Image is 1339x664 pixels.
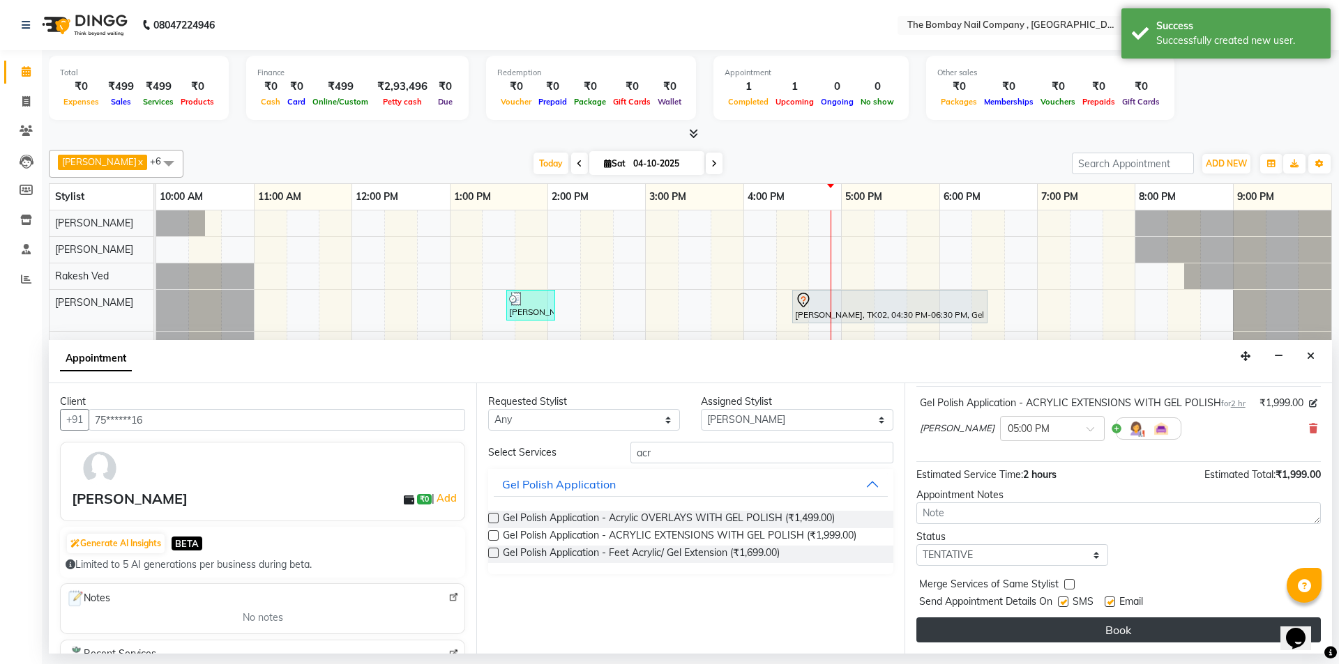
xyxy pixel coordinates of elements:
[352,187,402,207] a: 12:00 PM
[36,6,131,45] img: logo
[508,292,554,318] div: [PERSON_NAME], TK01, 01:35 PM-02:05 PM, Removals - Extensions
[1037,97,1079,107] span: Vouchers
[981,97,1037,107] span: Memberships
[916,468,1023,481] span: Estimated Service Time:
[1280,608,1325,650] iframe: chat widget
[817,97,857,107] span: Ongoing
[548,187,592,207] a: 2:00 PM
[243,610,283,625] span: No notes
[1119,97,1163,107] span: Gift Cards
[284,79,309,95] div: ₹0
[60,97,103,107] span: Expenses
[67,534,165,553] button: Generate AI Insights
[725,97,772,107] span: Completed
[89,409,465,431] input: Search by Name/Mobile/Email/Code
[177,79,218,95] div: ₹0
[257,79,284,95] div: ₹0
[72,488,188,509] div: [PERSON_NAME]
[433,79,457,95] div: ₹0
[497,67,685,79] div: Redemption
[772,79,817,95] div: 1
[654,79,685,95] div: ₹0
[570,97,610,107] span: Package
[60,67,218,79] div: Total
[103,79,139,95] div: ₹499
[940,187,984,207] a: 6:00 PM
[534,153,568,174] span: Today
[772,97,817,107] span: Upcoming
[919,577,1059,594] span: Merge Services of Same Stylist
[432,490,459,507] span: |
[1309,399,1317,408] i: Edit price
[535,79,570,95] div: ₹0
[981,79,1037,95] div: ₹0
[1038,187,1082,207] a: 7:00 PM
[1119,79,1163,95] div: ₹0
[610,97,654,107] span: Gift Cards
[1079,97,1119,107] span: Prepaids
[379,97,425,107] span: Petty cash
[60,409,89,431] button: +91
[857,97,898,107] span: No show
[744,187,788,207] a: 4:00 PM
[66,646,156,663] span: Recent Services
[1234,187,1278,207] a: 9:00 PM
[1119,594,1143,612] span: Email
[55,270,109,282] span: Rakesh Ved
[503,528,856,546] span: Gel Polish Application - ACRYLIC EXTENSIONS WITH GEL POLISH (₹1,999.00)
[920,422,994,435] span: [PERSON_NAME]
[309,79,372,95] div: ₹499
[372,79,433,95] div: ₹2,93,496
[478,445,619,460] div: Select Services
[434,97,456,107] span: Due
[257,67,457,79] div: Finance
[1153,420,1170,437] img: Interior.png
[55,243,133,256] span: [PERSON_NAME]
[451,187,494,207] a: 1:00 PM
[55,296,133,309] span: [PERSON_NAME]
[255,187,305,207] a: 11:00 AM
[1221,399,1246,408] small: for
[137,156,143,167] a: x
[920,396,1246,410] div: Gel Polish Application - ACRYLIC EXTENSIONS WITH GEL POLISH
[309,97,372,107] span: Online/Custom
[66,589,110,608] span: Notes
[725,79,772,95] div: 1
[937,67,1163,79] div: Other sales
[842,187,886,207] a: 5:00 PM
[570,79,610,95] div: ₹0
[937,97,981,107] span: Packages
[139,97,177,107] span: Services
[417,494,432,505] span: ₹0
[55,338,133,350] span: [PERSON_NAME]
[701,394,893,409] div: Assigned Stylist
[600,158,629,169] span: Sat
[654,97,685,107] span: Wallet
[919,594,1052,612] span: Send Appointment Details On
[60,394,465,409] div: Client
[284,97,309,107] span: Card
[494,472,887,497] button: Gel Polish Application
[1202,154,1250,173] button: ADD NEW
[55,217,133,229] span: [PERSON_NAME]
[725,67,898,79] div: Appointment
[497,79,535,95] div: ₹0
[1259,396,1303,410] span: ₹1,999.00
[916,617,1321,642] button: Book
[66,557,460,572] div: Limited to 5 AI generations per business during beta.
[1135,187,1179,207] a: 8:00 PM
[434,490,459,507] a: Add
[1079,79,1119,95] div: ₹0
[610,79,654,95] div: ₹0
[1073,594,1094,612] span: SMS
[257,97,284,107] span: Cash
[62,156,137,167] span: [PERSON_NAME]
[172,536,202,550] span: BETA
[794,292,986,321] div: [PERSON_NAME], TK02, 04:30 PM-06:30 PM, Gel Polish Application - ACRYLIC EXTENSIONS WITH GEL POLISH
[153,6,215,45] b: 08047224946
[630,442,893,463] input: Search by service name
[139,79,177,95] div: ₹499
[177,97,218,107] span: Products
[1156,33,1320,48] div: Successfully created new user.
[503,511,835,528] span: Gel Polish Application - Acrylic OVERLAYS WITH GEL POLISH (₹1,499.00)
